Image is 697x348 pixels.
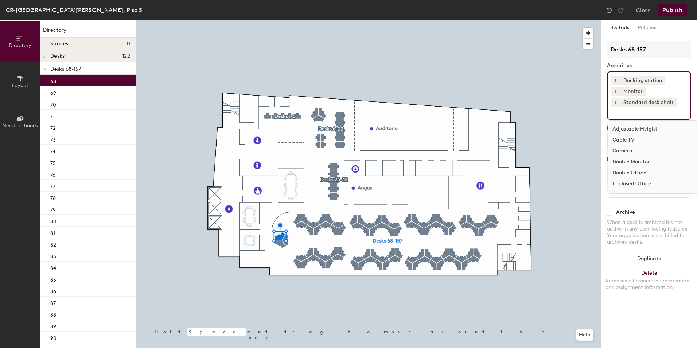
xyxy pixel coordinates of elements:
button: Close [636,4,651,16]
button: Details [608,20,634,35]
span: 1 [615,99,616,107]
button: Duplicate [601,251,697,266]
p: 69 [50,88,56,96]
button: Help [576,329,593,341]
p: 78 [50,193,56,201]
p: 75 [50,158,56,166]
div: Removes all associated reservation and assignment information [606,278,693,291]
div: Desk Type [607,125,691,131]
button: 1 [611,76,620,85]
span: Layout [12,82,28,89]
p: 70 [50,100,56,108]
p: 84 [50,263,56,271]
p: 73 [50,135,56,143]
p: 81 [50,228,55,236]
p: 68 [50,76,56,85]
span: 0 [127,41,130,47]
p: 87 [50,298,56,306]
p: 89 [50,321,56,330]
img: Undo [606,7,613,14]
img: Redo [617,7,624,14]
button: Policies [634,20,661,35]
h1: Directory [40,26,136,38]
div: Archive [616,209,635,215]
p: 88 [50,310,56,318]
p: 72 [50,123,56,131]
p: 79 [50,205,56,213]
p: 82 [50,240,56,248]
span: Directory [9,42,31,49]
span: Desks [50,53,65,59]
div: Standard desk chair [620,98,677,107]
button: 1 [611,98,620,107]
p: 80 [50,216,57,225]
span: 122 [122,53,130,59]
span: Neighborhoods [2,123,38,129]
p: 83 [50,251,56,260]
button: Publish [658,4,687,16]
div: Docking station [620,76,665,85]
div: When a desk is archived it's not active in any user-facing features. Your organization is not bil... [607,219,691,245]
div: CR-[GEOGRAPHIC_DATA][PERSON_NAME], Piso 5 [6,5,142,15]
div: Desks [607,156,621,162]
span: Desks 68-157 [50,66,81,72]
p: 86 [50,286,56,295]
button: 1 [611,87,620,96]
p: 71 [50,111,55,120]
span: 1 [615,88,616,96]
p: 76 [50,170,55,178]
div: Amenities [607,63,691,69]
span: 1 [615,77,616,85]
p: 77 [50,181,55,190]
p: 85 [50,275,56,283]
p: 90 [50,333,57,341]
p: 74 [50,146,55,155]
button: DeleteRemoves all associated reservation and assignment information [601,266,697,298]
span: Spaces [50,41,69,47]
div: Monitor [620,87,646,96]
button: Assigned [607,134,691,147]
